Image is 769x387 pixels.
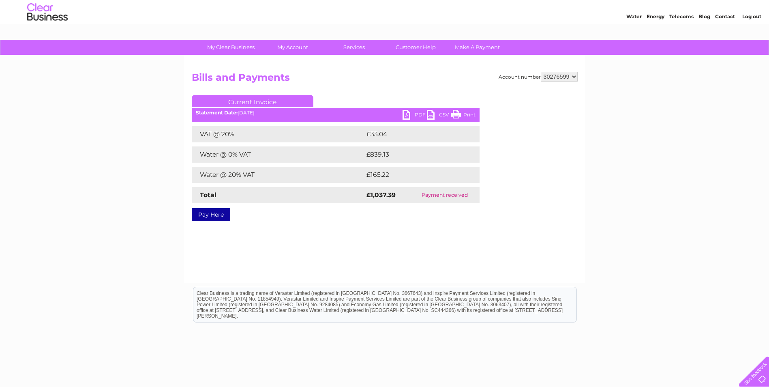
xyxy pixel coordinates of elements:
a: Water [626,34,642,41]
td: £839.13 [364,146,465,163]
td: Water @ 0% VAT [192,146,364,163]
a: My Clear Business [197,40,264,55]
h2: Bills and Payments [192,72,578,87]
div: [DATE] [192,110,480,116]
div: Account number [499,72,578,82]
div: Clear Business is a trading name of Verastar Limited (registered in [GEOGRAPHIC_DATA] No. 3667643... [193,4,576,39]
a: Telecoms [669,34,694,41]
td: £33.04 [364,126,463,142]
td: Water @ 20% VAT [192,167,364,183]
a: Print [451,110,476,122]
a: PDF [403,110,427,122]
a: Log out [742,34,761,41]
img: logo.png [27,21,68,46]
td: £165.22 [364,167,465,183]
a: Customer Help [382,40,449,55]
a: Energy [647,34,664,41]
strong: £1,037.39 [366,191,396,199]
td: VAT @ 20% [192,126,364,142]
a: CSV [427,110,451,122]
a: Blog [698,34,710,41]
td: Payment received [410,187,480,203]
a: 0333 014 3131 [616,4,672,14]
a: Make A Payment [444,40,511,55]
a: Pay Here [192,208,230,221]
a: Contact [715,34,735,41]
strong: Total [200,191,216,199]
b: Statement Date: [196,110,238,116]
a: My Account [259,40,326,55]
a: Services [321,40,388,55]
a: Current Invoice [192,95,313,107]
